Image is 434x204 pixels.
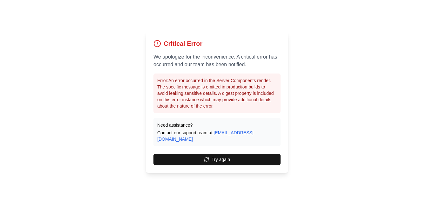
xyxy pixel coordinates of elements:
[153,154,281,165] button: Try again
[157,122,277,128] p: Need assistance?
[153,53,281,68] p: We apologize for the inconvenience. A critical error has occurred and our team has been notified.
[157,77,277,109] p: Error: An error occurred in the Server Components render. The specific message is omitted in prod...
[164,39,202,48] h1: Critical Error
[157,130,254,142] a: [EMAIL_ADDRESS][DOMAIN_NAME]
[157,130,277,142] p: Contact our support team at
